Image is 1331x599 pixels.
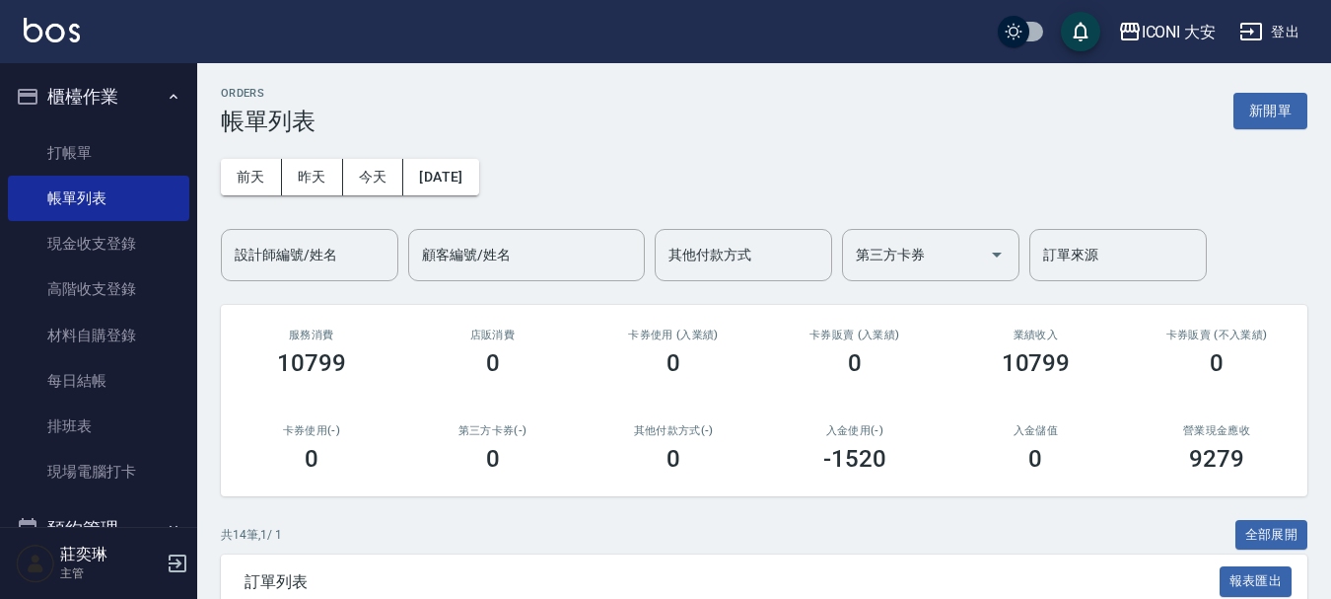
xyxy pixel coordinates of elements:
h3: 10799 [1002,349,1071,377]
a: 新開單 [1233,101,1307,119]
h2: 其他付款方式(-) [606,424,740,437]
button: save [1061,12,1100,51]
h3: -1520 [823,445,886,473]
a: 材料自購登錄 [8,313,189,358]
h2: ORDERS [221,87,315,100]
a: 每日結帳 [8,358,189,404]
p: 共 14 筆, 1 / 1 [221,526,282,544]
h3: 服務消費 [245,329,379,341]
h3: 0 [1210,349,1224,377]
button: 昨天 [282,159,343,195]
button: 報表匯出 [1220,566,1293,597]
h3: 0 [848,349,862,377]
a: 打帳單 [8,130,189,176]
button: 新開單 [1233,93,1307,129]
h2: 卡券販賣 (入業績) [788,329,922,341]
h2: 業績收入 [969,329,1103,341]
a: 排班表 [8,404,189,449]
h2: 卡券販賣 (不入業績) [1150,329,1284,341]
h3: 10799 [277,349,346,377]
h2: 店販消費 [426,329,560,341]
span: 訂單列表 [245,572,1220,592]
button: Open [981,239,1013,270]
button: [DATE] [403,159,478,195]
button: 登出 [1231,14,1307,50]
h2: 卡券使用(-) [245,424,379,437]
a: 帳單列表 [8,176,189,221]
h3: 帳單列表 [221,108,315,135]
div: ICONI 大安 [1142,20,1217,44]
a: 現場電腦打卡 [8,449,189,494]
p: 主管 [60,564,161,582]
a: 高階收支登錄 [8,266,189,312]
button: 前天 [221,159,282,195]
h2: 第三方卡券(-) [426,424,560,437]
h2: 卡券使用 (入業績) [606,329,740,341]
button: ICONI 大安 [1110,12,1225,52]
h3: 0 [1028,445,1042,473]
h3: 0 [666,349,680,377]
img: Logo [24,18,80,42]
img: Person [16,544,55,583]
h3: 0 [486,349,500,377]
button: 全部展開 [1235,520,1308,551]
a: 報表匯出 [1220,571,1293,590]
h3: 0 [666,445,680,473]
button: 今天 [343,159,404,195]
h2: 營業現金應收 [1150,424,1284,437]
h5: 莊奕琳 [60,545,161,564]
a: 現金收支登錄 [8,221,189,266]
h3: 9279 [1189,445,1244,473]
h2: 入金使用(-) [788,424,922,437]
h3: 0 [486,445,500,473]
button: 櫃檯作業 [8,71,189,122]
button: 預約管理 [8,503,189,555]
h2: 入金儲值 [969,424,1103,437]
h3: 0 [305,445,318,473]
